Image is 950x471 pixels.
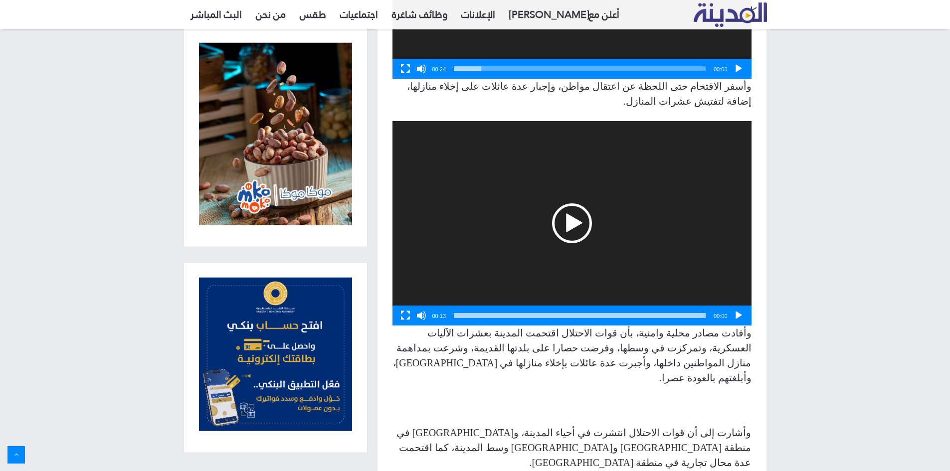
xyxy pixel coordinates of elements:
[694,2,767,27] img: تلفزيون المدينة
[454,66,706,71] span: شريط تمرير الوقت
[432,313,446,319] span: 00:13
[552,203,592,243] div: تشغيل
[400,311,410,320] button: شاشة كاملة
[454,313,706,318] span: شريط تمرير الوقت
[392,325,752,385] p: وأفادت مصادر محلية وامنية، بأن قوات الاحتلال اقتحمت المدينة بعشرات الآليات العسكرية، وتمركزت في و...
[400,64,410,74] button: شاشة كاملة
[734,64,744,74] button: تشغيل
[416,64,426,74] button: صامت
[392,425,752,470] p: وأشارت إلى أن قوات الاحتلال انتشرت في أحياء المدينة، و[GEOGRAPHIC_DATA] في منطقة [GEOGRAPHIC_DATA...
[432,66,446,72] span: 00:24
[714,66,728,72] span: 00:00
[734,311,744,320] button: تشغيل
[714,313,728,319] span: 00:00
[416,311,426,320] button: صامت
[694,3,767,27] a: تلفزيون المدينة
[392,121,752,325] div: مشغل الفيديو
[392,79,752,109] p: وأسفر الاقتحام حتى اللحظة عن اعتقال مواطن، وإجبار عدة عائلات على إخلاء منازلها، إضافة لتفتيش عشرا...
